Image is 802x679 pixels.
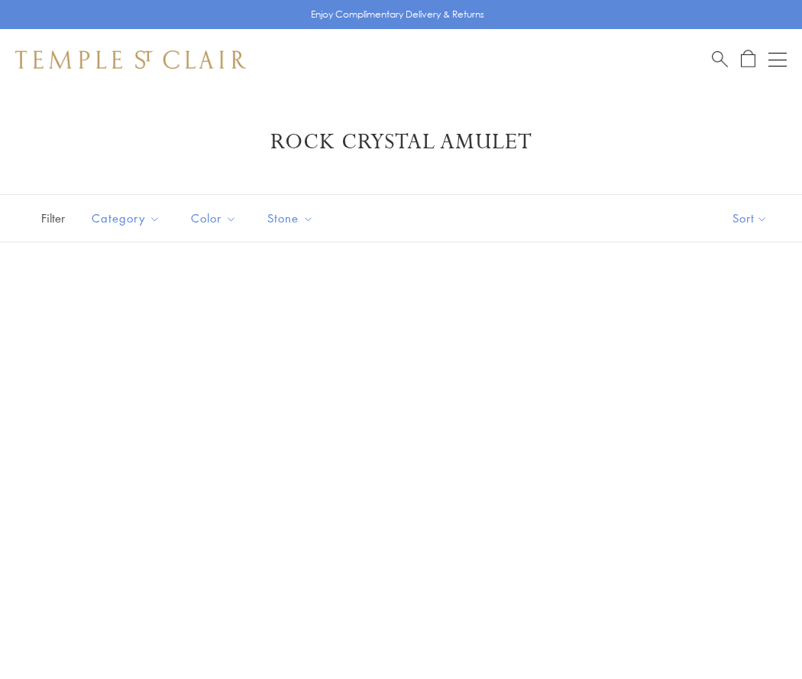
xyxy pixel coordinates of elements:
[741,50,755,69] a: Open Shopping Bag
[183,209,248,228] span: Color
[80,201,172,236] button: Category
[712,50,728,69] a: Search
[179,201,248,236] button: Color
[15,50,246,69] img: Temple St. Clair
[698,195,802,242] button: Show sort by
[38,128,764,156] h1: Rock Crystal Amulet
[84,209,172,228] span: Category
[768,50,787,69] button: Open navigation
[311,7,484,22] p: Enjoy Complimentary Delivery & Returns
[256,201,325,236] button: Stone
[260,209,325,228] span: Stone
